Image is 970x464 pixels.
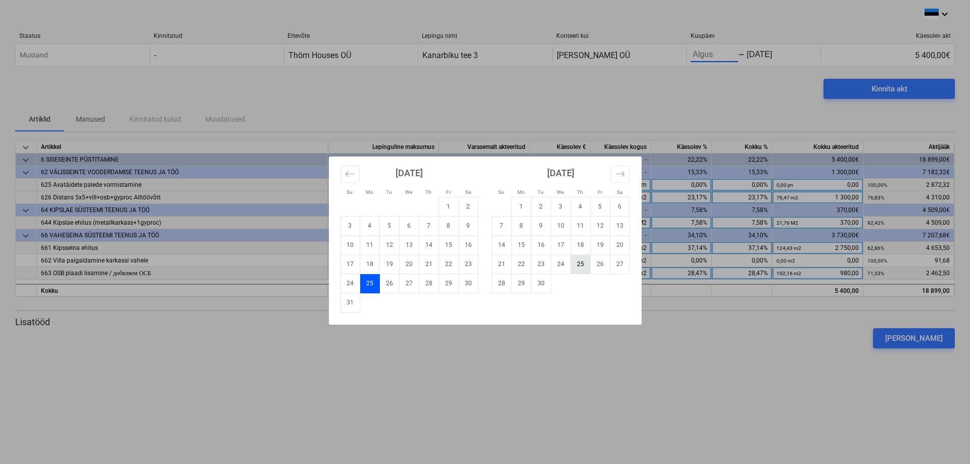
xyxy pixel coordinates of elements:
[419,254,439,274] td: Choose Thursday, August 21, 2025 as your check-in date. It's available.
[399,235,419,254] td: Choose Wednesday, August 13, 2025 as your check-in date. It's available.
[531,216,551,235] td: Choose Tuesday, September 9, 2025 as your check-in date. It's available.
[531,254,551,274] td: Choose Tuesday, September 23, 2025 as your check-in date. It's available.
[379,274,399,293] td: Choose Tuesday, August 26, 2025 as your check-in date. It's available.
[570,197,590,216] td: Choose Thursday, September 4, 2025 as your check-in date. It's available.
[590,216,610,235] td: Choose Friday, September 12, 2025 as your check-in date. It's available.
[360,216,379,235] td: Choose Monday, August 4, 2025 as your check-in date. It's available.
[340,166,360,183] button: Move backward to switch to the previous month.
[465,189,471,195] small: Sa
[577,189,583,195] small: Th
[570,254,590,274] td: Choose Thursday, September 25, 2025 as your check-in date. It's available.
[492,216,511,235] td: Choose Sunday, September 7, 2025 as your check-in date. It's available.
[531,235,551,254] td: Choose Tuesday, September 16, 2025 as your check-in date. It's available.
[492,254,511,274] td: Choose Sunday, September 21, 2025 as your check-in date. It's available.
[511,254,531,274] td: Choose Monday, September 22, 2025 as your check-in date. It's available.
[439,197,458,216] td: Choose Friday, August 1, 2025 as your check-in date. It's available.
[399,216,419,235] td: Choose Wednesday, August 6, 2025 as your check-in date. It's available.
[517,189,525,195] small: Mo
[446,189,451,195] small: Fr
[439,274,458,293] td: Choose Friday, August 29, 2025 as your check-in date. It's available.
[360,274,379,293] td: Selected. Monday, August 25, 2025
[340,254,360,274] td: Choose Sunday, August 17, 2025 as your check-in date. It's available.
[340,274,360,293] td: Choose Sunday, August 24, 2025 as your check-in date. It's available.
[458,197,478,216] td: Choose Saturday, August 2, 2025 as your check-in date. It's available.
[557,189,564,195] small: We
[366,189,373,195] small: Mo
[598,189,602,195] small: Fr
[590,235,610,254] td: Choose Friday, September 19, 2025 as your check-in date. It's available.
[340,293,360,312] td: Choose Sunday, August 31, 2025 as your check-in date. It's available.
[610,216,629,235] td: Choose Saturday, September 13, 2025 as your check-in date. It's available.
[610,254,629,274] td: Choose Saturday, September 27, 2025 as your check-in date. It's available.
[610,235,629,254] td: Choose Saturday, September 20, 2025 as your check-in date. It's available.
[379,216,399,235] td: Choose Tuesday, August 5, 2025 as your check-in date. It's available.
[590,254,610,274] td: Choose Friday, September 26, 2025 as your check-in date. It's available.
[551,197,570,216] td: Choose Wednesday, September 3, 2025 as your check-in date. It's available.
[458,254,478,274] td: Choose Saturday, August 23, 2025 as your check-in date. It's available.
[439,235,458,254] td: Choose Friday, August 15, 2025 as your check-in date. It's available.
[511,274,531,293] td: Choose Monday, September 29, 2025 as your check-in date. It's available.
[610,166,630,183] button: Move forward to switch to the next month.
[570,235,590,254] td: Choose Thursday, September 18, 2025 as your check-in date. It's available.
[360,254,379,274] td: Choose Monday, August 18, 2025 as your check-in date. It's available.
[511,197,531,216] td: Choose Monday, September 1, 2025 as your check-in date. It's available.
[340,235,360,254] td: Choose Sunday, August 10, 2025 as your check-in date. It's available.
[419,235,439,254] td: Choose Thursday, August 14, 2025 as your check-in date. It's available.
[617,189,622,195] small: Sa
[531,274,551,293] td: Choose Tuesday, September 30, 2025 as your check-in date. It's available.
[458,235,478,254] td: Choose Saturday, August 16, 2025 as your check-in date. It's available.
[511,216,531,235] td: Choose Monday, September 8, 2025 as your check-in date. It's available.
[551,254,570,274] td: Choose Wednesday, September 24, 2025 as your check-in date. It's available.
[439,216,458,235] td: Choose Friday, August 8, 2025 as your check-in date. It's available.
[396,168,423,178] strong: [DATE]
[570,216,590,235] td: Choose Thursday, September 11, 2025 as your check-in date. It's available.
[439,254,458,274] td: Choose Friday, August 22, 2025 as your check-in date. It's available.
[551,235,570,254] td: Choose Wednesday, September 17, 2025 as your check-in date. It's available.
[590,197,610,216] td: Choose Friday, September 5, 2025 as your check-in date. It's available.
[405,189,412,195] small: We
[419,274,439,293] td: Choose Thursday, August 28, 2025 as your check-in date. It's available.
[458,274,478,293] td: Choose Saturday, August 30, 2025 as your check-in date. It's available.
[347,189,353,195] small: Su
[610,197,629,216] td: Choose Saturday, September 6, 2025 as your check-in date. It's available.
[458,216,478,235] td: Choose Saturday, August 9, 2025 as your check-in date. It's available.
[538,189,544,195] small: Tu
[399,274,419,293] td: Choose Wednesday, August 27, 2025 as your check-in date. It's available.
[419,216,439,235] td: Choose Thursday, August 7, 2025 as your check-in date. It's available.
[531,197,551,216] td: Choose Tuesday, September 2, 2025 as your check-in date. It's available.
[329,157,642,325] div: Calendar
[379,254,399,274] td: Choose Tuesday, August 19, 2025 as your check-in date. It's available.
[340,216,360,235] td: Choose Sunday, August 3, 2025 as your check-in date. It's available.
[386,189,392,195] small: Tu
[360,235,379,254] td: Choose Monday, August 11, 2025 as your check-in date. It's available.
[492,274,511,293] td: Choose Sunday, September 28, 2025 as your check-in date. It's available.
[399,254,419,274] td: Choose Wednesday, August 20, 2025 as your check-in date. It's available.
[492,235,511,254] td: Choose Sunday, September 14, 2025 as your check-in date. It's available.
[498,189,504,195] small: Su
[511,235,531,254] td: Choose Monday, September 15, 2025 as your check-in date. It's available.
[379,235,399,254] td: Choose Tuesday, August 12, 2025 as your check-in date. It's available.
[547,168,574,178] strong: [DATE]
[551,216,570,235] td: Choose Wednesday, September 10, 2025 as your check-in date. It's available.
[425,189,431,195] small: Th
